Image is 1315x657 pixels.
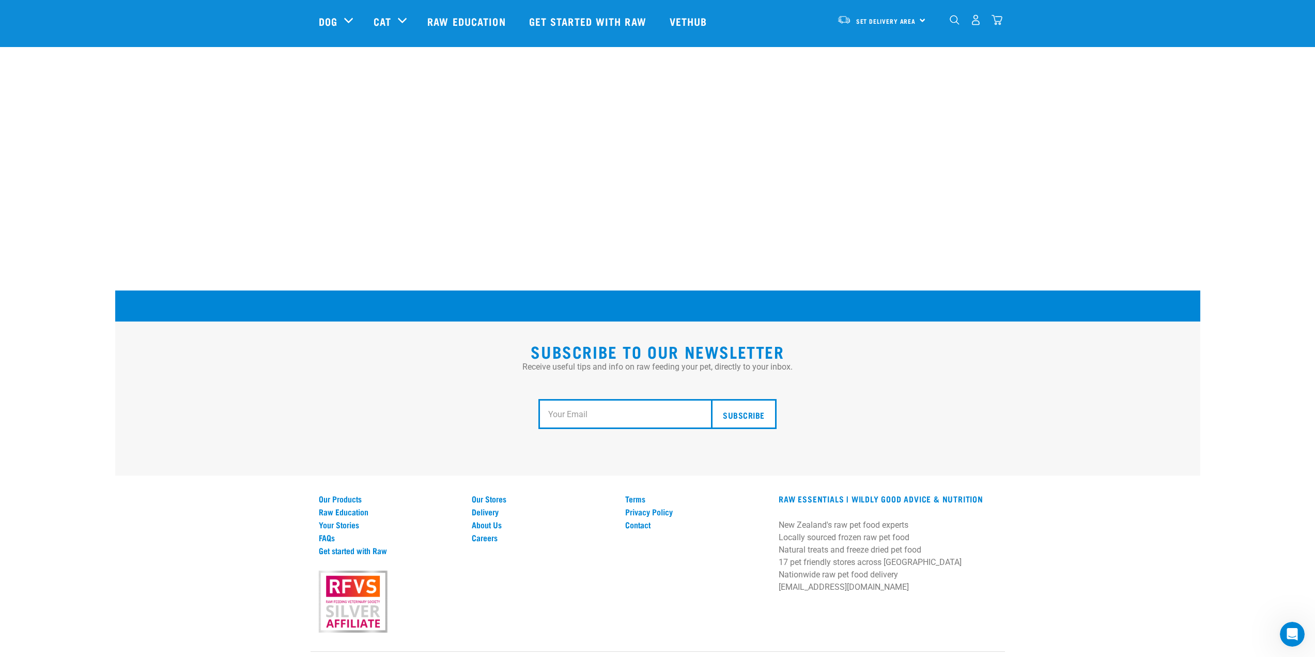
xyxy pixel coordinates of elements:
[538,399,719,429] input: Your Email
[711,399,776,429] input: Subscribe
[319,507,460,516] a: Raw Education
[319,494,460,503] a: Our Products
[837,15,851,24] img: van-moving.png
[659,1,720,42] a: Vethub
[970,14,981,25] img: user.png
[992,14,1002,25] img: home-icon@2x.png
[519,1,659,42] a: Get started with Raw
[472,494,613,503] a: Our Stores
[779,494,996,503] h3: RAW ESSENTIALS | Wildly Good Advice & Nutrition
[625,507,766,516] a: Privacy Policy
[417,1,518,42] a: Raw Education
[625,494,766,503] a: Terms
[950,15,960,25] img: home-icon-1@2x.png
[779,519,996,593] p: New Zealand's raw pet food experts Locally sourced frozen raw pet food Natural treats and freeze ...
[625,520,766,529] a: Contact
[1280,622,1305,647] iframe: Intercom live chat
[374,13,391,29] a: Cat
[472,533,613,542] a: Careers
[314,569,392,634] img: rfvs.png
[472,520,613,529] a: About Us
[319,342,997,361] h2: Subscribe to our Newsletter
[319,13,337,29] a: Dog
[319,520,460,529] a: Your Stories
[319,361,997,373] p: Receive useful tips and info on raw feeding your pet, directly to your inbox.
[319,533,460,542] a: FAQs
[319,546,460,555] a: Get started with Raw
[856,19,916,23] span: Set Delivery Area
[472,507,613,516] a: Delivery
